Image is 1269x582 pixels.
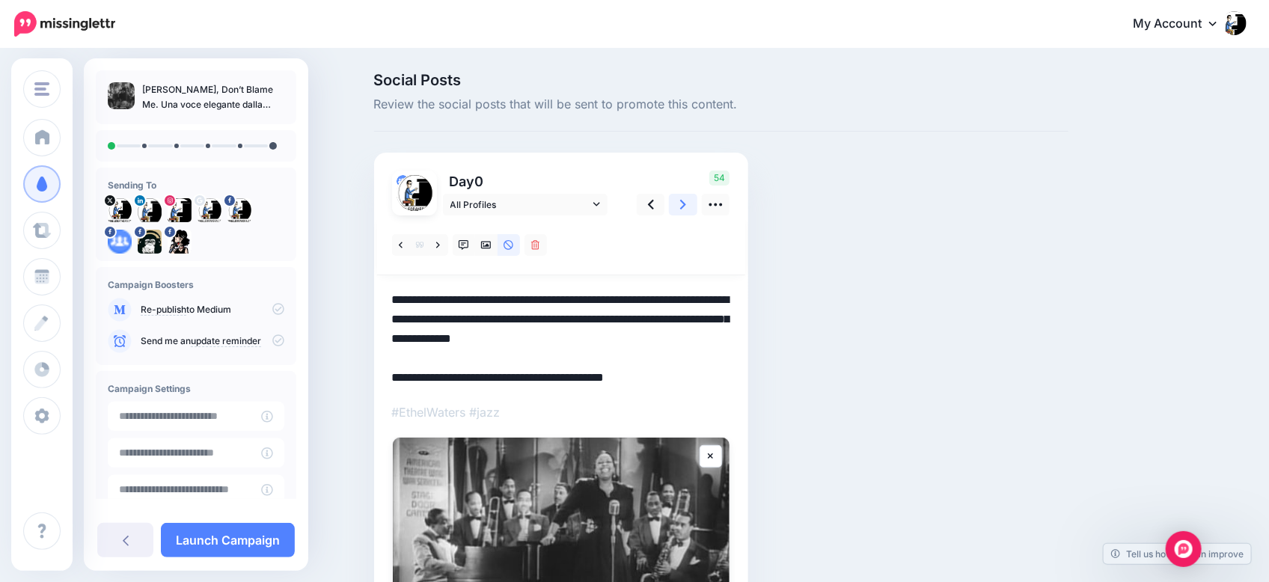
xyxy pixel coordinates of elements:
[198,198,221,222] img: AOh14GiiPzDlo04bh4TWCuoNTZxJl-OwU8OYnMgtBtAPs96-c-61516.png
[108,198,132,222] img: HttGZ6uy-27053.png
[191,335,261,347] a: update reminder
[108,180,284,191] h4: Sending To
[142,82,284,112] p: [PERSON_NAME], Don’t Blame Me. Una voce elegante dalla vena blues
[108,230,132,254] img: 5_2zSM9mMSk-bsa81112.png
[1118,6,1247,43] a: My Account
[397,175,409,187] img: 5_2zSM9mMSk-bsa81112.png
[108,383,284,394] h4: Campaign Settings
[141,303,284,316] p: to Medium
[108,82,135,109] img: 76cf1da6bfccfc281789e73c32749aa4_thumb.jpg
[397,175,432,211] img: AOh14GiiPzDlo04bh4TWCuoNTZxJl-OwU8OYnMgtBtAPs96-c-61516.png
[138,230,162,254] img: picture-bsa81113.png
[168,230,192,254] img: 89851976_516648795922585_4336184366267891712_n-bsa81116.png
[374,95,1068,114] span: Review the social posts that will be sent to promote this content.
[141,304,186,316] a: Re-publish
[443,171,610,192] p: Day
[709,171,730,186] span: 54
[138,198,162,222] img: 1570549342741-45007.png
[392,402,730,422] p: #EthelWaters #jazz
[1104,544,1251,564] a: Tell us how we can improve
[475,174,484,189] span: 0
[141,334,284,348] p: Send me an
[1166,531,1202,567] div: Open Intercom Messenger
[450,197,590,212] span: All Profiles
[374,73,1068,88] span: Social Posts
[443,194,608,215] a: All Profiles
[108,279,284,290] h4: Campaign Boosters
[227,198,251,222] img: picture-bsa81111.png
[14,11,115,37] img: Missinglettr
[168,198,192,222] img: 64807065_1150739275111504_7951963907948544000_n-bsa102601.jpg
[34,82,49,96] img: menu.png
